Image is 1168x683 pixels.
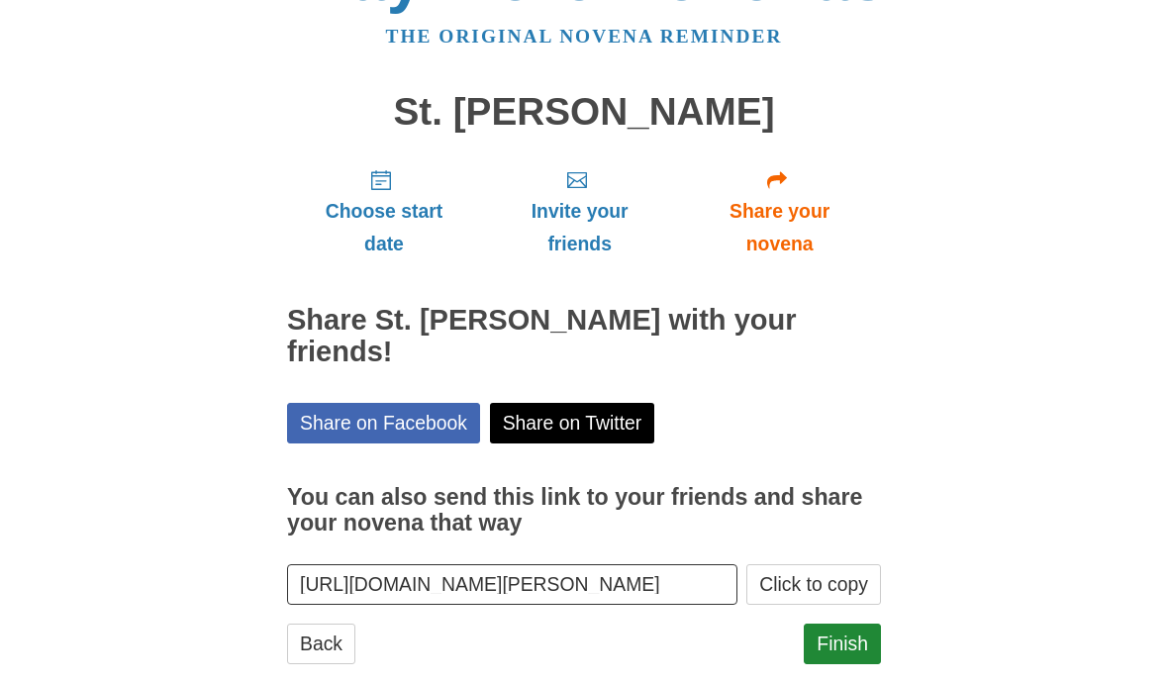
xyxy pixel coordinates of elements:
[287,485,881,536] h3: You can also send this link to your friends and share your novena that way
[678,152,881,270] a: Share your novena
[287,91,881,134] h1: St. [PERSON_NAME]
[386,26,783,47] a: The original novena reminder
[287,624,355,664] a: Back
[746,564,881,605] button: Click to copy
[287,152,481,270] a: Choose start date
[287,403,480,443] a: Share on Facebook
[501,195,658,260] span: Invite your friends
[481,152,678,270] a: Invite your friends
[307,195,461,260] span: Choose start date
[490,403,655,443] a: Share on Twitter
[804,624,881,664] a: Finish
[287,305,881,368] h2: Share St. [PERSON_NAME] with your friends!
[698,195,861,260] span: Share your novena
